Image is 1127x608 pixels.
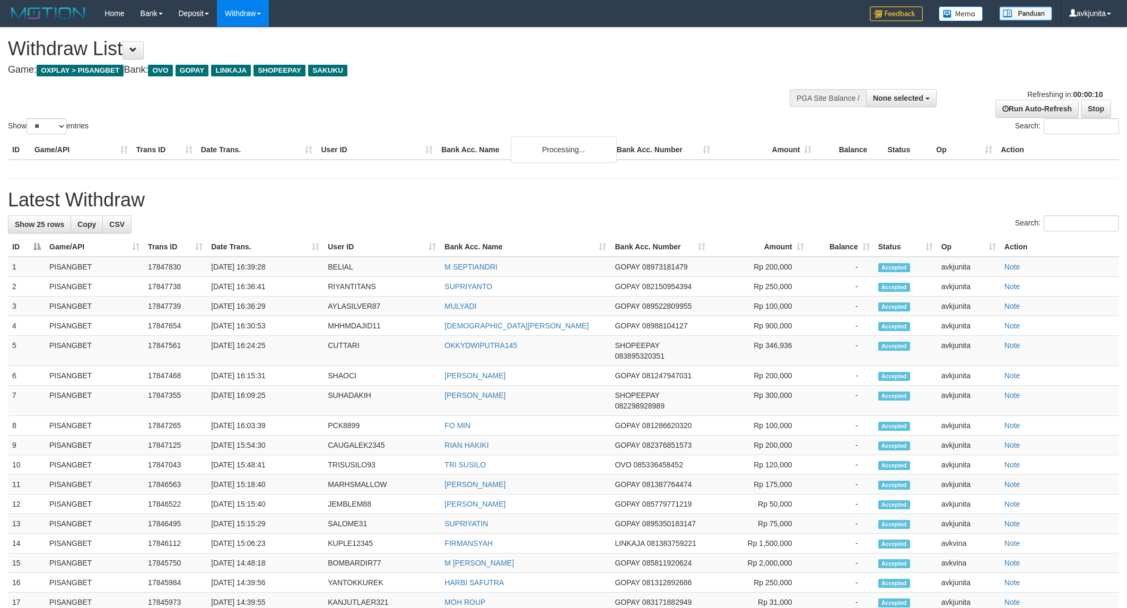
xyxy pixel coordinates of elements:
td: PISANGBET [45,534,144,553]
td: 12 [8,494,45,514]
a: HARBI SAFUTRA [444,578,504,587]
td: MHHMDAJID11 [324,316,440,336]
th: Amount [714,140,816,160]
td: [DATE] 16:09:25 [207,386,324,416]
a: Note [1004,391,1020,399]
a: Note [1004,519,1020,528]
td: PISANGBET [45,455,144,475]
td: avkjunita [937,366,1000,386]
td: Rp 346,936 [710,336,808,366]
span: SAKUKU [308,65,347,76]
span: Accepted [878,520,910,529]
td: - [808,277,874,297]
span: Copy 081286620320 to clipboard [642,421,692,430]
td: MARHSMALLOW [324,475,440,494]
td: [DATE] 15:15:29 [207,514,324,534]
a: Note [1004,263,1020,271]
td: [DATE] 15:48:41 [207,455,324,475]
a: [PERSON_NAME] [444,371,505,380]
label: Search: [1015,118,1119,134]
span: Copy 082150954394 to clipboard [642,282,692,291]
span: Copy 081312892686 to clipboard [642,578,692,587]
td: TRISUSILO93 [324,455,440,475]
td: 17846495 [144,514,207,534]
td: Rp 900,000 [710,316,808,336]
td: 11 [8,475,45,494]
td: PISANGBET [45,277,144,297]
span: GOPAY [615,282,640,291]
td: 17847739 [144,297,207,316]
span: Copy 083171882949 to clipboard [642,598,692,606]
span: Refreshing in: [1027,90,1103,99]
a: Note [1004,302,1020,310]
a: SUPRIYATIN [444,519,488,528]
span: Copy 085811920624 to clipboard [642,559,692,567]
td: - [808,257,874,277]
td: SHAOCI [324,366,440,386]
td: Rp 1,500,000 [710,534,808,553]
td: PISANGBET [45,514,144,534]
span: Accepted [878,322,910,331]
th: Bank Acc. Name [437,140,613,160]
td: 17847265 [144,416,207,436]
th: Bank Acc. Number: activate to sort column ascending [610,237,709,257]
td: PISANGBET [45,494,144,514]
a: TRI SUSILO [444,461,486,469]
a: Note [1004,441,1020,449]
strong: 00:00:10 [1073,90,1103,99]
th: Op: activate to sort column ascending [937,237,1000,257]
td: 17846112 [144,534,207,553]
span: Copy 08988104127 to clipboard [642,322,688,330]
th: Balance [816,140,883,160]
td: avkjunita [937,436,1000,455]
span: GOPAY [615,421,640,430]
a: Show 25 rows [8,215,71,233]
th: Status: activate to sort column ascending [874,237,937,257]
span: Copy 085779771219 to clipboard [642,500,692,508]
td: Rp 200,000 [710,436,808,455]
a: Copy [71,215,103,233]
th: User ID [317,140,437,160]
button: None selected [866,89,937,107]
a: Note [1004,322,1020,330]
span: Copy 083895320351 to clipboard [615,352,664,360]
th: ID: activate to sort column descending [8,237,45,257]
span: SHOPEEPAY [615,341,659,350]
a: [PERSON_NAME] [444,391,505,399]
td: - [808,366,874,386]
span: GOPAY [615,559,640,567]
td: avkjunita [937,257,1000,277]
td: - [808,553,874,573]
td: [DATE] 16:36:41 [207,277,324,297]
span: Copy 08973181479 to clipboard [642,263,688,271]
span: Accepted [878,302,910,311]
td: - [808,475,874,494]
td: avkvina [937,534,1000,553]
td: Rp 100,000 [710,416,808,436]
span: Accepted [878,481,910,490]
span: Accepted [878,579,910,588]
td: JEMBLEM88 [324,494,440,514]
span: LINKAJA [211,65,251,76]
td: 10 [8,455,45,475]
span: GOPAY [615,302,640,310]
td: avkjunita [937,386,1000,416]
td: avkjunita [937,277,1000,297]
td: Rp 50,000 [710,494,808,514]
span: SHOPEEPAY [615,391,659,399]
td: avkjunita [937,475,1000,494]
th: Date Trans.: activate to sort column ascending [207,237,324,257]
th: Amount: activate to sort column ascending [710,237,808,257]
td: - [808,336,874,366]
td: - [808,416,874,436]
td: PISANGBET [45,336,144,366]
span: LINKAJA [615,539,644,548]
span: GOPAY [615,598,640,606]
th: Action [997,140,1119,160]
td: avkjunita [937,514,1000,534]
td: 17847561 [144,336,207,366]
span: None selected [873,94,923,102]
a: MOH ROUP [444,598,485,606]
td: Rp 300,000 [710,386,808,416]
td: PISANGBET [45,416,144,436]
